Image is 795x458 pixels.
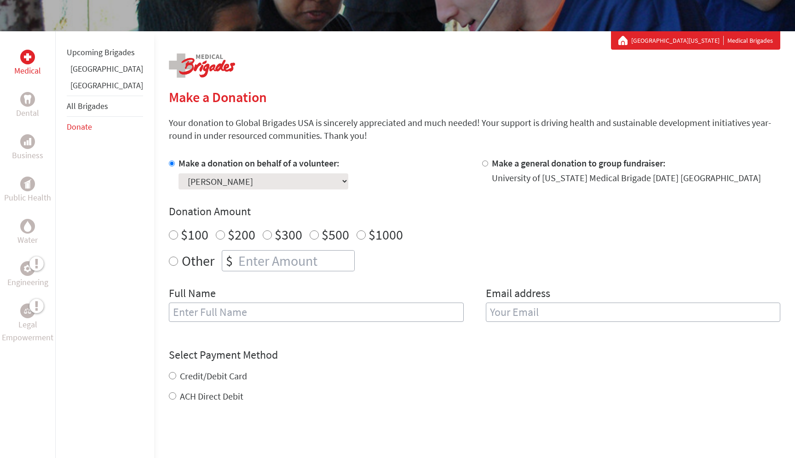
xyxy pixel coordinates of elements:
a: Donate [67,121,92,132]
input: Enter Amount [236,251,354,271]
div: University of [US_STATE] Medical Brigade [DATE] [GEOGRAPHIC_DATA] [492,172,761,184]
img: logo-medical.png [169,53,235,78]
h4: Donation Amount [169,204,780,219]
li: Upcoming Brigades [67,42,143,63]
iframe: reCAPTCHA [169,421,309,457]
div: Public Health [20,177,35,191]
label: $200 [228,226,255,243]
p: Your donation to Global Brigades USA is sincerely appreciated and much needed! Your support is dr... [169,116,780,142]
img: Public Health [24,179,31,189]
div: Water [20,219,35,234]
label: $1000 [369,226,403,243]
label: $300 [275,226,302,243]
a: Upcoming Brigades [67,47,135,57]
li: Donate [67,117,143,137]
a: BusinessBusiness [12,134,43,162]
a: [GEOGRAPHIC_DATA][US_STATE] [631,36,724,45]
label: $500 [322,226,349,243]
img: Business [24,138,31,145]
li: Ghana [67,63,143,79]
a: DentalDental [16,92,39,120]
input: Your Email [486,303,781,322]
label: Full Name [169,286,216,303]
a: MedicalMedical [14,50,41,77]
div: Medical [20,50,35,64]
li: Panama [67,79,143,96]
a: Public HealthPublic Health [4,177,51,204]
label: Other [182,250,214,271]
p: Legal Empowerment [2,318,53,344]
a: [GEOGRAPHIC_DATA] [70,80,143,91]
a: WaterWater [17,219,38,246]
p: Public Health [4,191,51,204]
div: Engineering [20,261,35,276]
div: Medical Brigades [618,36,773,45]
p: Water [17,234,38,246]
label: $100 [181,226,208,243]
div: Business [20,134,35,149]
img: Water [24,221,31,231]
img: Dental [24,95,31,103]
p: Dental [16,107,39,120]
div: Legal Empowerment [20,303,35,318]
a: EngineeringEngineering [7,261,48,289]
label: ACH Direct Debit [180,390,243,402]
div: $ [222,251,236,271]
label: Make a donation on behalf of a volunteer: [179,157,340,169]
h4: Select Payment Method [169,348,780,362]
p: Business [12,149,43,162]
h2: Make a Donation [169,89,780,105]
label: Email address [486,286,550,303]
label: Credit/Debit Card [180,370,247,382]
p: Medical [14,64,41,77]
img: Medical [24,53,31,61]
a: Legal EmpowermentLegal Empowerment [2,303,53,344]
p: Engineering [7,276,48,289]
div: Dental [20,92,35,107]
img: Engineering [24,265,31,272]
label: Make a general donation to group fundraiser: [492,157,666,169]
img: Legal Empowerment [24,308,31,314]
li: All Brigades [67,96,143,117]
a: All Brigades [67,101,108,111]
a: [GEOGRAPHIC_DATA] [70,63,143,74]
input: Enter Full Name [169,303,464,322]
